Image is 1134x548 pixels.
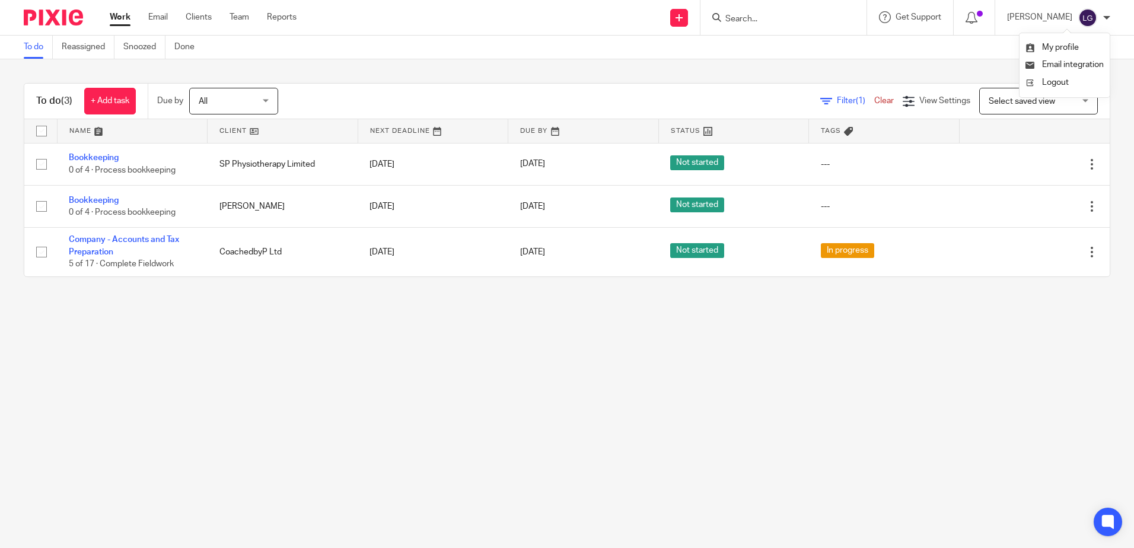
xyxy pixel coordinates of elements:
[110,11,130,23] a: Work
[69,166,176,174] span: 0 of 4 · Process bookkeeping
[821,158,948,170] div: ---
[821,243,874,258] span: In progress
[1042,78,1069,87] span: Logout
[670,197,724,212] span: Not started
[896,13,941,21] span: Get Support
[856,97,865,105] span: (1)
[670,243,724,258] span: Not started
[1025,60,1104,69] a: Email integration
[84,88,136,114] a: + Add task
[520,202,545,211] span: [DATE]
[24,9,83,26] img: Pixie
[670,155,724,170] span: Not started
[62,36,114,59] a: Reassigned
[69,154,119,162] a: Bookkeeping
[157,95,183,107] p: Due by
[267,11,297,23] a: Reports
[358,143,508,185] td: [DATE]
[208,143,358,185] td: SP Physiotherapy Limited
[69,260,174,268] span: 5 of 17 · Complete Fieldwork
[24,36,53,59] a: To do
[208,185,358,227] td: [PERSON_NAME]
[69,235,179,256] a: Company - Accounts and Tax Preparation
[821,200,948,212] div: ---
[1042,43,1079,52] span: My profile
[724,14,831,25] input: Search
[230,11,249,23] a: Team
[148,11,168,23] a: Email
[919,97,970,105] span: View Settings
[123,36,165,59] a: Snoozed
[208,228,358,276] td: CoachedbyP Ltd
[174,36,203,59] a: Done
[69,208,176,216] span: 0 of 4 · Process bookkeeping
[1007,11,1072,23] p: [PERSON_NAME]
[520,248,545,256] span: [DATE]
[989,97,1055,106] span: Select saved view
[874,97,894,105] a: Clear
[186,11,212,23] a: Clients
[69,196,119,205] a: Bookkeeping
[1025,43,1079,52] a: My profile
[1042,60,1104,69] span: Email integration
[61,96,72,106] span: (3)
[358,228,508,276] td: [DATE]
[837,97,874,105] span: Filter
[358,185,508,227] td: [DATE]
[520,160,545,168] span: [DATE]
[1078,8,1097,27] img: svg%3E
[199,97,208,106] span: All
[36,95,72,107] h1: To do
[821,128,841,134] span: Tags
[1025,74,1104,91] a: Logout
